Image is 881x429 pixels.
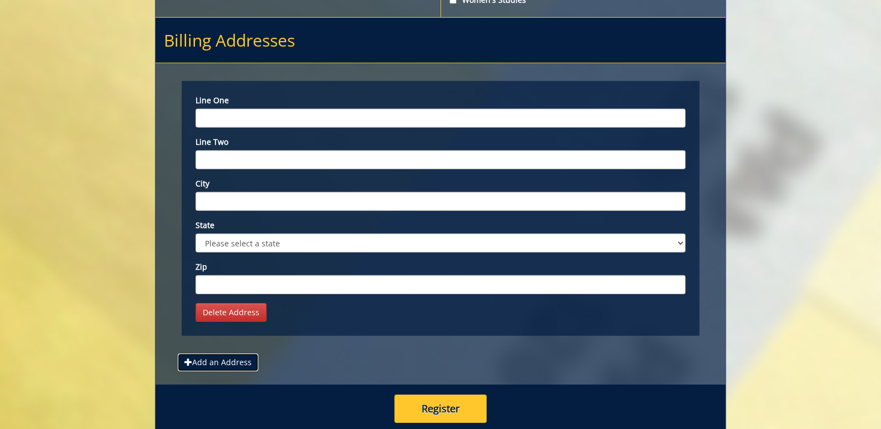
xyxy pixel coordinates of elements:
button: Register [394,395,487,423]
h2: Billing Addresses [156,18,725,63]
label: City [196,178,685,189]
label: Line two [196,137,685,148]
label: State [196,220,685,231]
button: Add an Address [178,354,258,371]
a: Delete Address [196,303,267,322]
label: Zip [196,261,685,272]
label: Line one [196,95,685,106]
